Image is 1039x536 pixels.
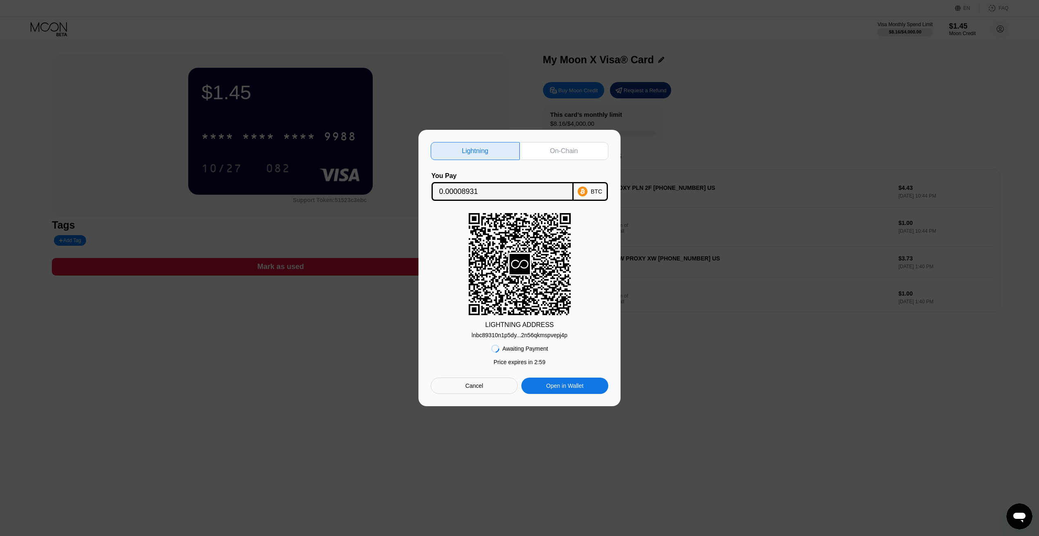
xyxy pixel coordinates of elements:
div: lnbc89310n1p5dy...2n56qkmspvepj4p [472,332,567,338]
div: lnbc89310n1p5dy...2n56qkmspvepj4p [472,329,567,338]
div: You PayBTC [431,172,608,201]
iframe: Кнопка запуска окна обмена сообщениями [1006,503,1032,529]
span: 2 : 59 [534,359,545,365]
div: You Pay [432,172,574,180]
div: Lightning [431,142,520,160]
div: Awaiting Payment [503,345,548,352]
div: Cancel [431,378,518,394]
div: Open in Wallet [521,378,608,394]
div: On-Chain [520,142,609,160]
div: Open in Wallet [546,382,583,389]
div: Cancel [465,382,483,389]
div: Price expires in [494,359,545,365]
div: Lightning [462,147,488,155]
div: LIGHTNING ADDRESS [485,321,554,329]
div: On-Chain [550,147,578,155]
div: BTC [591,188,602,195]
